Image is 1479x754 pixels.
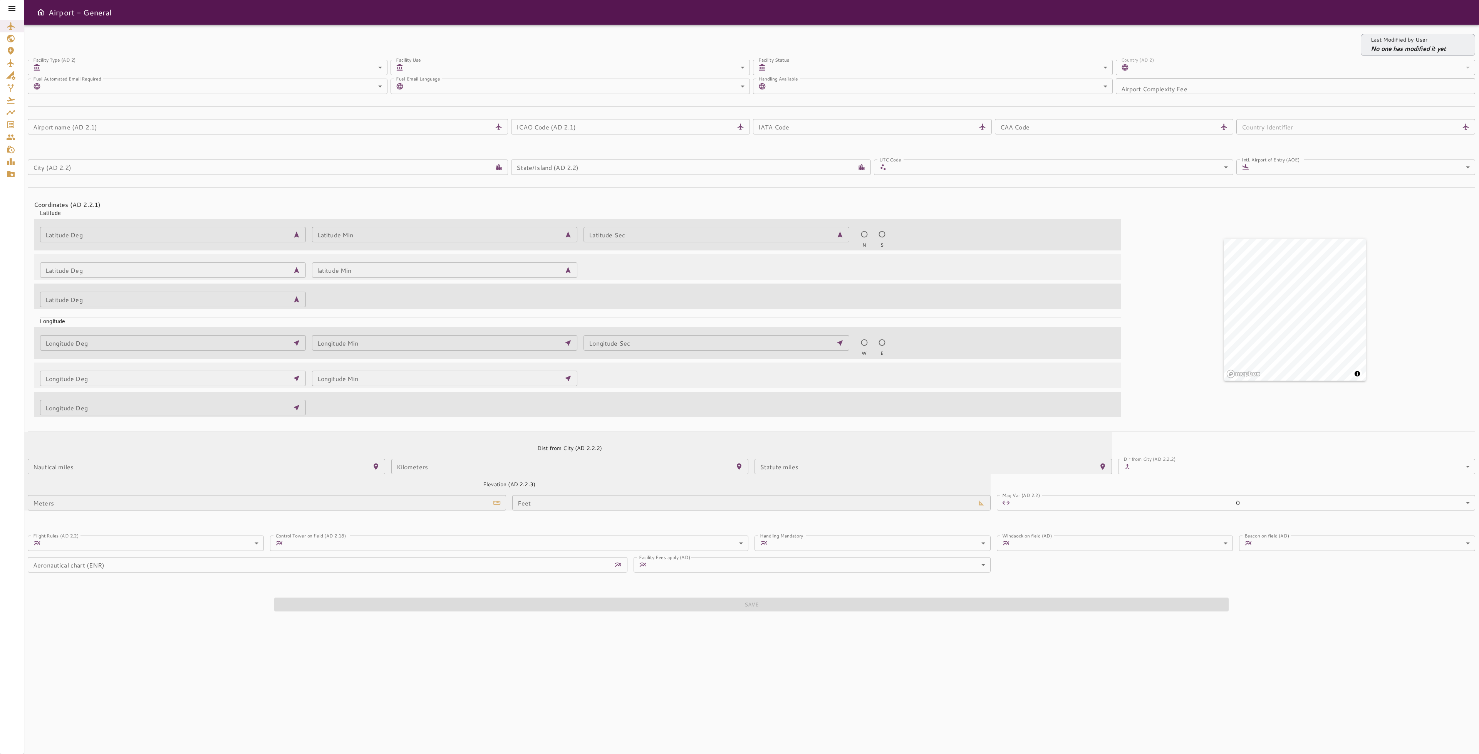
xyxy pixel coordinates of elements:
[758,56,789,63] label: Facility Status
[1013,495,1475,511] div: 0
[1121,56,1154,63] label: Country (AD 2)
[275,532,346,539] label: Control Tower on field (AD 2.18)
[760,532,803,539] label: Handling Mandatory
[862,242,866,249] span: N
[396,75,440,82] label: Fuel Email Language
[33,5,49,20] button: Open drawer
[1002,492,1040,498] label: Mag Var (AD 2.2)
[1371,36,1446,44] p: Last Modified by User
[34,203,1121,217] div: Latitude
[33,532,79,539] label: Flight Rules (AD 2.2)
[1226,369,1260,378] a: Mapbox logo
[1253,160,1475,175] div: ​
[537,444,602,453] h6: Dist from City (AD 2.2.2)
[1242,156,1300,163] label: Intl. Airport of Entry (AOE)
[758,75,798,82] label: Handling Available
[396,56,421,63] label: Facility Use
[639,554,690,560] label: Facility Fees apply (AD)
[862,350,867,357] span: W
[1224,239,1366,381] canvas: Map
[880,242,884,249] span: S
[49,6,112,18] h6: Airport - General
[34,311,1121,325] div: Longitude
[1353,369,1362,378] button: Toggle attribution
[880,350,884,357] span: E
[879,156,901,163] label: UTC Code
[1124,455,1175,462] label: Dir from City (AD 2.2.2)
[33,56,76,63] label: Facility Type (AD 2)
[1371,44,1446,53] p: No one has modified it yet
[34,200,1115,209] h4: Coordinates (AD 2.2.1)
[1002,532,1052,539] label: Windsock on field (AD)
[483,480,535,489] h6: Elevation (AD 2.2.3)
[33,75,101,82] label: Fuel Automated Email Required
[1244,532,1289,539] label: Beacon on field (AD)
